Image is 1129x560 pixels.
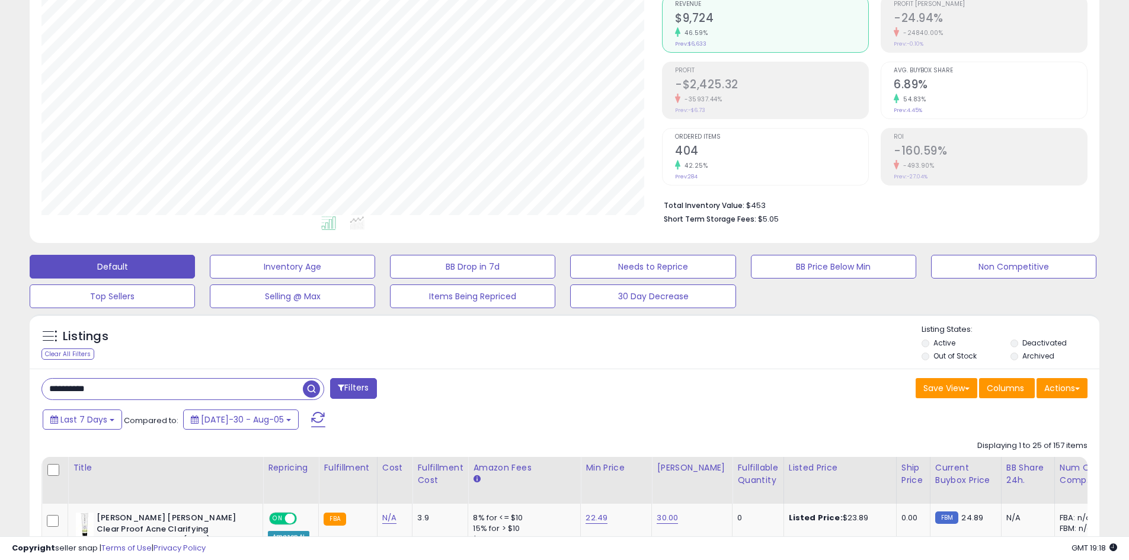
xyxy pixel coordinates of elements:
div: FBA: n/a [1060,513,1099,523]
span: 2025-08-13 19:18 GMT [1072,542,1117,553]
span: 24.89 [961,512,983,523]
b: Short Term Storage Fees: [664,214,756,224]
div: 8% for <= $10 [473,513,571,523]
div: Clear All Filters [41,348,94,360]
button: Items Being Repriced [390,284,555,308]
button: Default [30,255,195,279]
label: Active [933,338,955,348]
span: Compared to: [124,415,178,426]
small: FBA [324,513,346,526]
div: Min Price [586,462,647,474]
small: -493.90% [899,161,934,170]
span: Ordered Items [675,134,868,140]
b: Total Inventory Value: [664,200,744,210]
b: Listed Price: [789,512,843,523]
small: Prev: 4.45% [894,107,922,114]
button: Columns [979,378,1035,398]
span: Profit [675,68,868,74]
small: 54.83% [899,95,926,104]
strong: Copyright [12,542,55,553]
div: 15% for > $10 [473,523,571,534]
button: Top Sellers [30,284,195,308]
div: N/A [1006,513,1045,523]
li: $453 [664,197,1079,212]
button: Last 7 Days [43,409,122,430]
small: Prev: 284 [675,173,698,180]
small: Prev: -$6.73 [675,107,705,114]
button: BB Price Below Min [751,255,916,279]
a: Privacy Policy [153,542,206,553]
div: Displaying 1 to 25 of 157 items [977,440,1088,452]
label: Deactivated [1022,338,1067,348]
span: [DATE]-30 - Aug-05 [201,414,284,425]
div: BB Share 24h. [1006,462,1050,487]
small: 46.59% [680,28,708,37]
h5: Listings [63,328,108,345]
small: FBM [935,511,958,524]
div: Fulfillable Quantity [737,462,778,487]
div: 3.9 [417,513,459,523]
div: Cost [382,462,408,474]
div: 0.00 [901,513,921,523]
div: Amazon Fees [473,462,575,474]
span: Columns [987,382,1024,394]
div: Repricing [268,462,314,474]
small: -35937.44% [680,95,722,104]
img: 31Nqa4B9yLL._SL40_.jpg [76,513,94,536]
a: 22.49 [586,512,607,524]
div: Fulfillment Cost [417,462,463,487]
div: Num of Comp. [1060,462,1103,487]
h2: -24.94% [894,11,1087,27]
button: Filters [330,378,376,399]
button: 30 Day Decrease [570,284,735,308]
button: Actions [1037,378,1088,398]
span: Avg. Buybox Share [894,68,1087,74]
b: [PERSON_NAME] [PERSON_NAME] Clear Proof Acne Clarifying Cleansing Gel 4.5 Oz (127g.) [97,513,241,549]
span: ROI [894,134,1087,140]
div: FBM: n/a [1060,523,1099,534]
div: Title [73,462,258,474]
small: Amazon Fees. [473,474,480,485]
small: Prev: -27.04% [894,173,927,180]
button: [DATE]-30 - Aug-05 [183,409,299,430]
p: Listing States: [922,324,1099,335]
button: Non Competitive [931,255,1096,279]
h2: -160.59% [894,144,1087,160]
div: 0 [737,513,774,523]
span: Profit [PERSON_NAME] [894,1,1087,8]
div: Current Buybox Price [935,462,996,487]
button: Needs to Reprice [570,255,735,279]
label: Out of Stock [933,351,977,361]
div: Ship Price [901,462,925,487]
h2: 404 [675,144,868,160]
small: Prev: $6,633 [675,40,706,47]
button: Inventory Age [210,255,375,279]
h2: -$2,425.32 [675,78,868,94]
span: Last 7 Days [60,414,107,425]
a: 30.00 [657,512,678,524]
span: Revenue [675,1,868,8]
div: seller snap | | [12,543,206,554]
button: Selling @ Max [210,284,375,308]
span: ON [270,514,285,524]
div: $23.89 [789,513,887,523]
small: -24840.00% [899,28,943,37]
h2: $9,724 [675,11,868,27]
div: [PERSON_NAME] [657,462,727,474]
label: Archived [1022,351,1054,361]
a: Terms of Use [101,542,152,553]
span: $5.05 [758,213,779,225]
div: Listed Price [789,462,891,474]
span: OFF [295,514,314,524]
small: 42.25% [680,161,708,170]
button: BB Drop in 7d [390,255,555,279]
small: Prev: -0.10% [894,40,923,47]
h2: 6.89% [894,78,1087,94]
button: Save View [916,378,977,398]
a: N/A [382,512,396,524]
div: Fulfillment [324,462,372,474]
